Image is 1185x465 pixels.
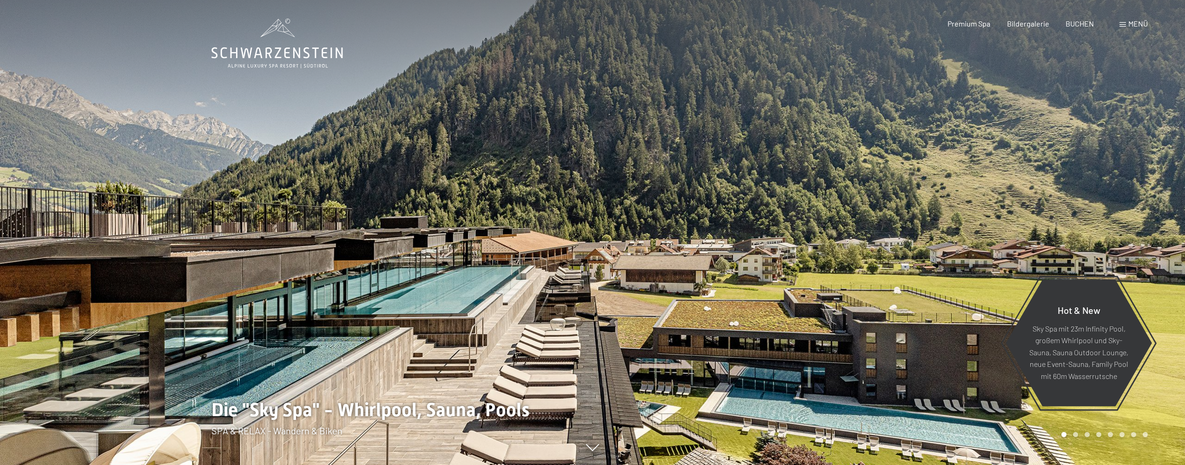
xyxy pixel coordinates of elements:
[1058,432,1148,437] div: Carousel Pagination
[1005,279,1152,407] a: Hot & New Sky Spa mit 23m Infinity Pool, großem Whirlpool und Sky-Sauna, Sauna Outdoor Lounge, ne...
[1108,432,1113,437] div: Carousel Page 5
[948,19,990,28] a: Premium Spa
[1085,432,1090,437] div: Carousel Page 3
[1131,432,1136,437] div: Carousel Page 7
[1073,432,1078,437] div: Carousel Page 2
[1058,304,1100,315] span: Hot & New
[1066,19,1094,28] a: BUCHEN
[1028,322,1129,382] p: Sky Spa mit 23m Infinity Pool, großem Whirlpool und Sky-Sauna, Sauna Outdoor Lounge, neue Event-S...
[1007,19,1049,28] a: Bildergalerie
[1096,432,1101,437] div: Carousel Page 4
[1128,19,1148,28] span: Menü
[1061,432,1066,437] div: Carousel Page 1 (Current Slide)
[1119,432,1125,437] div: Carousel Page 6
[1143,432,1148,437] div: Carousel Page 8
